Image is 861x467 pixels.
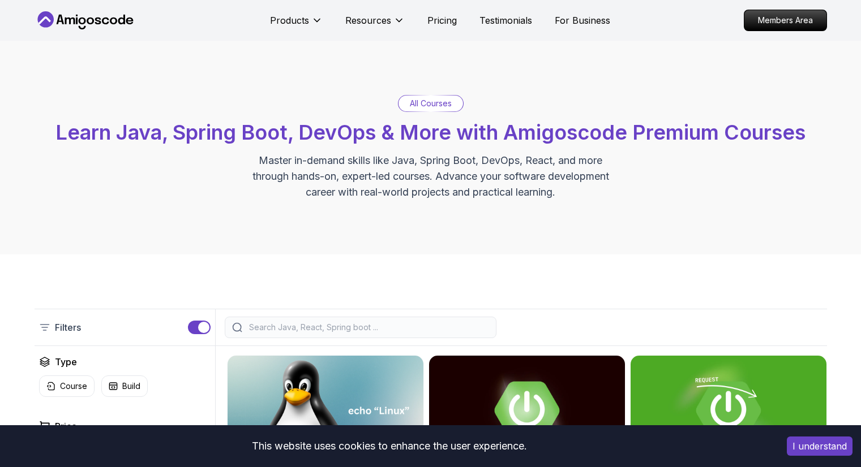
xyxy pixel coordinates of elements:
input: Search Java, React, Spring boot ... [247,322,489,333]
p: Build [122,380,140,392]
div: This website uses cookies to enhance the user experience. [8,434,770,459]
a: For Business [555,14,610,27]
p: Resources [345,14,391,27]
img: Linux Fundamentals card [228,356,423,465]
h2: Price [55,420,77,433]
a: Members Area [744,10,827,31]
p: Members Area [744,10,826,31]
p: All Courses [410,98,452,109]
button: Resources [345,14,405,36]
span: Learn Java, Spring Boot, DevOps & More with Amigoscode Premium Courses [55,120,806,145]
button: Course [39,375,95,397]
button: Build [101,375,148,397]
button: Accept cookies [787,436,853,456]
h2: Type [55,355,77,369]
button: Products [270,14,323,36]
p: Master in-demand skills like Java, Spring Boot, DevOps, React, and more through hands-on, expert-... [241,153,621,200]
img: Building APIs with Spring Boot card [631,356,826,465]
img: Advanced Spring Boot card [429,356,625,465]
p: Products [270,14,309,27]
a: Pricing [427,14,457,27]
a: Testimonials [479,14,532,27]
p: Course [60,380,87,392]
p: Filters [55,321,81,334]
